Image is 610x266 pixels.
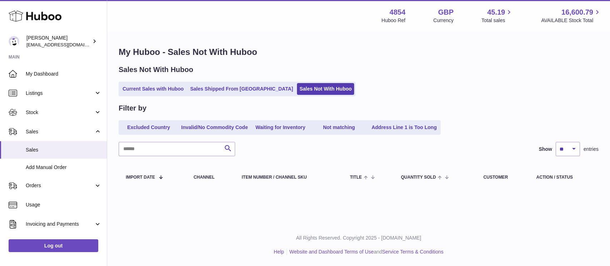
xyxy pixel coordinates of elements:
[541,17,601,24] span: AVAILABLE Stock Total
[120,122,177,133] a: Excluded Country
[194,175,228,180] div: Channel
[26,221,94,227] span: Invoicing and Payments
[26,182,94,189] span: Orders
[26,42,105,47] span: [EMAIL_ADDRESS][DOMAIN_NAME]
[438,7,453,17] strong: GBP
[26,90,94,97] span: Listings
[536,175,591,180] div: Action / Status
[9,36,19,47] img: jimleo21@yahoo.gr
[252,122,309,133] a: Waiting for Inventory
[119,103,147,113] h2: Filter by
[26,128,94,135] span: Sales
[179,122,251,133] a: Invalid/No Commodity Code
[297,83,354,95] a: Sales Not With Huboo
[9,239,98,252] a: Log out
[26,201,101,208] span: Usage
[390,7,406,17] strong: 4854
[487,7,505,17] span: 45.19
[289,249,374,255] a: Website and Dashboard Terms of Use
[113,235,604,241] p: All Rights Reserved. Copyright 2025 - [DOMAIN_NAME]
[483,175,522,180] div: Customer
[126,175,155,180] span: Import date
[369,122,440,133] a: Address Line 1 is Too Long
[584,146,599,153] span: entries
[120,83,186,95] a: Current Sales with Huboo
[541,7,601,24] a: 16,600.79 AVAILABLE Stock Total
[242,175,336,180] div: Item Number / Channel SKU
[481,7,513,24] a: 45.19 Total sales
[26,164,101,171] span: Add Manual Order
[188,83,296,95] a: Sales Shipped From [GEOGRAPHIC_DATA]
[433,17,454,24] div: Currency
[26,109,94,116] span: Stock
[26,147,101,153] span: Sales
[539,146,552,153] label: Show
[119,46,599,58] h1: My Huboo - Sales Not With Huboo
[274,249,284,255] a: Help
[26,35,91,48] div: [PERSON_NAME]
[119,65,193,75] h2: Sales Not With Huboo
[26,71,101,77] span: My Dashboard
[481,17,513,24] span: Total sales
[561,7,593,17] span: 16,600.79
[401,175,436,180] span: Quantity Sold
[350,175,362,180] span: Title
[382,17,406,24] div: Huboo Ref
[287,249,443,255] li: and
[311,122,368,133] a: Not matching
[382,249,443,255] a: Service Terms & Conditions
